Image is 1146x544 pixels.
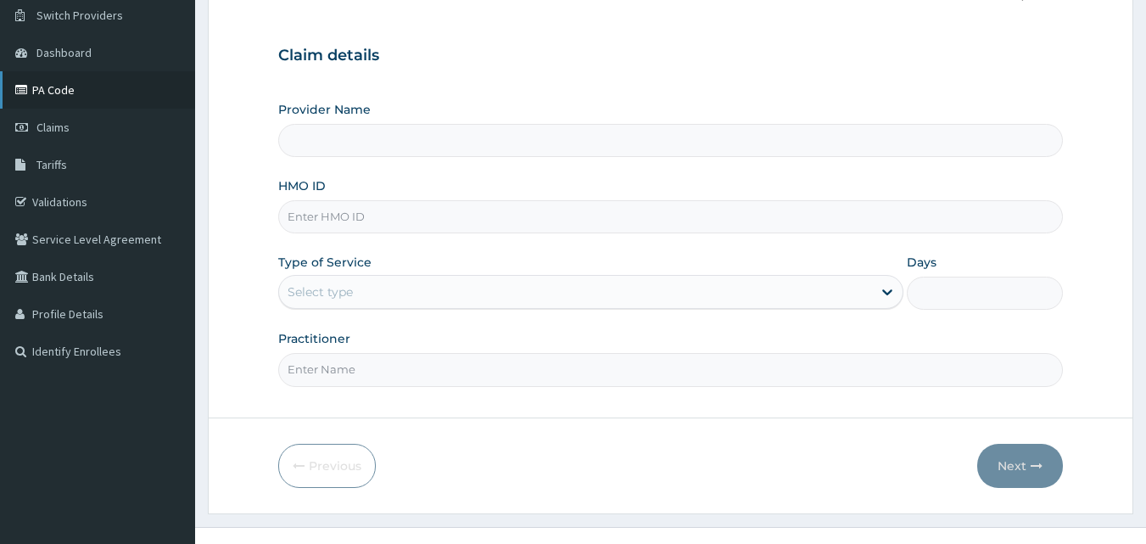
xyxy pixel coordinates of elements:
label: Practitioner [278,330,350,347]
span: Tariffs [36,157,67,172]
div: Select type [288,283,353,300]
span: Claims [36,120,70,135]
label: Type of Service [278,254,372,271]
span: Switch Providers [36,8,123,23]
label: Days [907,254,936,271]
label: HMO ID [278,177,326,194]
span: Dashboard [36,45,92,60]
input: Enter HMO ID [278,200,1064,233]
button: Previous [278,444,376,488]
input: Enter Name [278,353,1064,386]
label: Provider Name [278,101,371,118]
button: Next [977,444,1063,488]
h3: Claim details [278,47,1064,65]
